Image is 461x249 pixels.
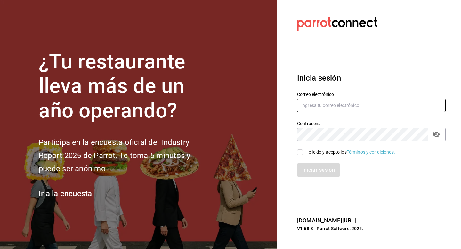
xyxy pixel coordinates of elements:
[297,99,446,112] input: Ingresa tu correo electrónico
[297,121,446,125] label: Contraseña
[297,72,446,84] h3: Inicia sesión
[347,149,395,155] a: Términos y condiciones.
[297,225,446,232] p: V1.68.3 - Parrot Software, 2025.
[305,149,395,156] div: He leído y acepto los
[39,189,92,198] a: Ir a la encuesta
[431,129,442,140] button: passwordField
[39,136,212,175] h2: Participa en la encuesta oficial del Industry Report 2025 de Parrot. Te toma 5 minutos y puede se...
[297,92,446,96] label: Correo electrónico
[297,217,356,224] a: [DOMAIN_NAME][URL]
[39,50,212,123] h1: ¿Tu restaurante lleva más de un año operando?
